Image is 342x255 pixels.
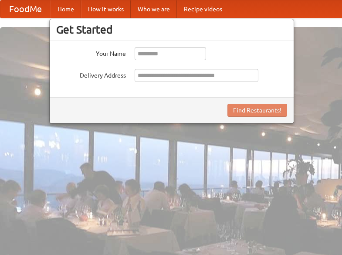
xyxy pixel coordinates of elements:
[56,23,287,36] h3: Get Started
[56,69,126,80] label: Delivery Address
[0,0,51,18] a: FoodMe
[131,0,177,18] a: Who we are
[56,47,126,58] label: Your Name
[177,0,229,18] a: Recipe videos
[81,0,131,18] a: How it works
[227,104,287,117] button: Find Restaurants!
[51,0,81,18] a: Home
